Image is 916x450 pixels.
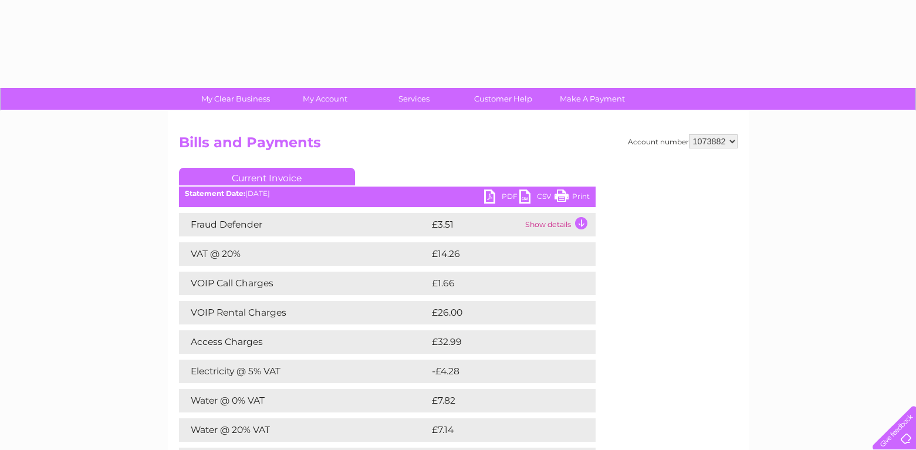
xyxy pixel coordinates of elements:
td: Fraud Defender [179,213,429,236]
a: Services [366,88,462,110]
b: Statement Date: [185,189,245,198]
a: CSV [519,190,555,207]
td: Water @ 0% VAT [179,389,429,412]
td: £7.14 [429,418,566,442]
td: VOIP Rental Charges [179,301,429,324]
a: Make A Payment [544,88,641,110]
td: VAT @ 20% [179,242,429,266]
td: Water @ 20% VAT [179,418,429,442]
h2: Bills and Payments [179,134,738,157]
a: PDF [484,190,519,207]
td: £26.00 [429,301,573,324]
div: Account number [628,134,738,148]
td: Access Charges [179,330,429,354]
td: £32.99 [429,330,572,354]
a: Customer Help [455,88,552,110]
td: -£4.28 [429,360,571,383]
a: Print [555,190,590,207]
td: £3.51 [429,213,522,236]
div: [DATE] [179,190,596,198]
a: My Account [276,88,373,110]
a: My Clear Business [187,88,284,110]
a: Current Invoice [179,168,355,185]
td: £14.26 [429,242,571,266]
td: Show details [522,213,596,236]
td: £7.82 [429,389,568,412]
td: VOIP Call Charges [179,272,429,295]
td: Electricity @ 5% VAT [179,360,429,383]
td: £1.66 [429,272,567,295]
